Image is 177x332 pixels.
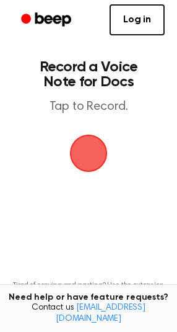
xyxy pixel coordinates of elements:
[22,60,155,89] h1: Record a Voice Note for Docs
[10,281,167,300] p: Tired of copying and pasting? Use the extension to automatically insert your recordings.
[22,99,155,115] p: Tap to Record.
[70,135,107,172] button: Beep Logo
[110,4,165,35] a: Log in
[12,8,82,32] a: Beep
[56,303,145,323] a: [EMAIL_ADDRESS][DOMAIN_NAME]
[7,303,170,325] span: Contact us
